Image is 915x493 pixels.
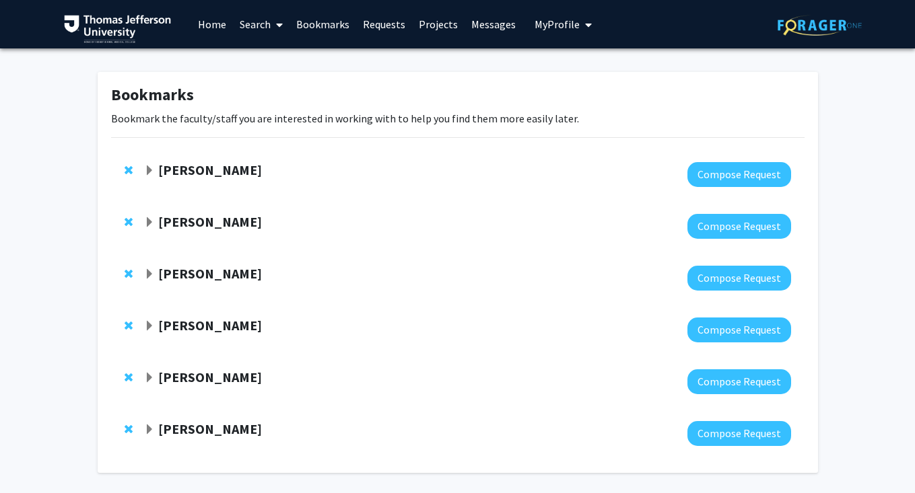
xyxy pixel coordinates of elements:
button: Compose Request to Mahdi Alizedah [687,369,791,394]
button: Compose Request to Aaron Wong [687,317,791,342]
img: Thomas Jefferson University Logo [64,15,172,43]
span: Remove Elizabeth Wright-Jin from bookmarks [125,217,133,227]
a: Projects [412,1,465,48]
span: Remove Aaron Wong from bookmarks [125,320,133,331]
span: Remove Gregory Jaffe from bookmarks [125,424,133,434]
button: Compose Request to Danielle Tholey [687,266,791,291]
a: Home [191,1,233,48]
img: ForagerOne Logo [778,15,862,36]
span: Expand Mahdi Alizedah Bookmark [144,373,155,383]
a: Messages [465,1,522,48]
h1: Bookmarks [111,85,805,105]
button: Compose Request to Elizabeth Wright-Jin [687,214,791,239]
a: Bookmarks [290,1,356,48]
strong: [PERSON_NAME] [158,161,262,178]
span: Remove Danielle Tholey from bookmarks [125,268,133,279]
span: Expand Danielle Tholey Bookmark [144,269,155,280]
a: Requests [356,1,412,48]
strong: [PERSON_NAME] [158,213,262,230]
iframe: Chat [10,432,57,483]
span: Expand Elizabeth Wright-Jin Bookmark [144,217,155,228]
span: Expand Katie Hunzinger Bookmark [144,165,155,176]
strong: [PERSON_NAME] [158,420,262,437]
span: Remove Katie Hunzinger from bookmarks [125,165,133,176]
span: Expand Aaron Wong Bookmark [144,321,155,332]
strong: [PERSON_NAME] [158,265,262,282]
button: Compose Request to Gregory Jaffe [687,421,791,446]
p: Bookmark the faculty/staff you are interested in working with to help you find them more easily l... [111,110,805,126]
strong: [PERSON_NAME] [158,369,262,385]
strong: [PERSON_NAME] [158,317,262,334]
span: Remove Mahdi Alizedah from bookmarks [125,372,133,383]
a: Search [233,1,290,48]
button: Compose Request to Katie Hunzinger [687,162,791,187]
span: Expand Gregory Jaffe Bookmark [144,424,155,435]
span: My Profile [535,17,580,31]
